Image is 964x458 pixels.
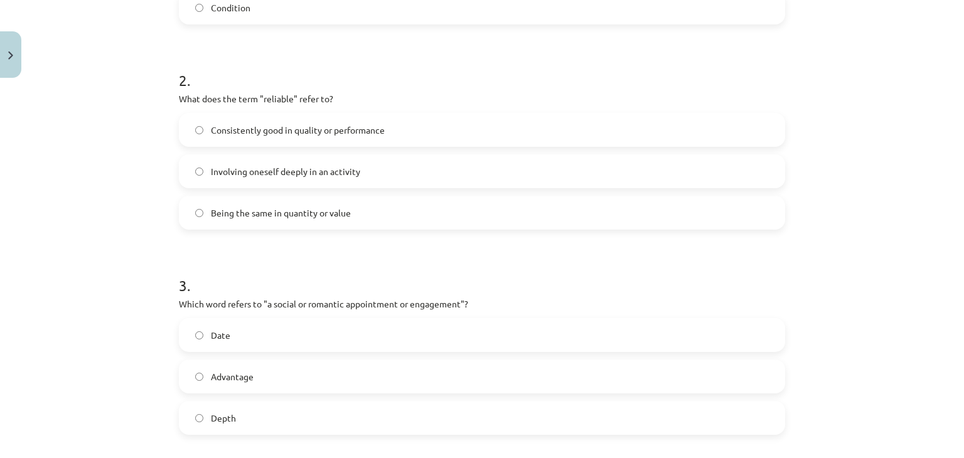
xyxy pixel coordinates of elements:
[195,126,203,134] input: Consistently good in quality or performance
[195,168,203,176] input: Involving oneself deeply in an activity
[179,50,785,88] h1: 2 .
[211,370,254,383] span: Advantage
[195,209,203,217] input: Being the same in quantity or value
[195,331,203,339] input: Date
[211,329,230,342] span: Date
[195,373,203,381] input: Advantage
[211,206,351,220] span: Being the same in quantity or value
[195,414,203,422] input: Depth
[179,92,785,105] p: What does the term "reliable" refer to?
[211,124,385,137] span: Consistently good in quality or performance
[211,1,250,14] span: Condition
[195,4,203,12] input: Condition
[179,255,785,294] h1: 3 .
[179,297,785,311] p: Which word refers to "a social or romantic appointment or engagement"?
[211,165,360,178] span: Involving oneself deeply in an activity
[8,51,13,60] img: icon-close-lesson-0947bae3869378f0d4975bcd49f059093ad1ed9edebbc8119c70593378902aed.svg
[211,412,236,425] span: Depth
